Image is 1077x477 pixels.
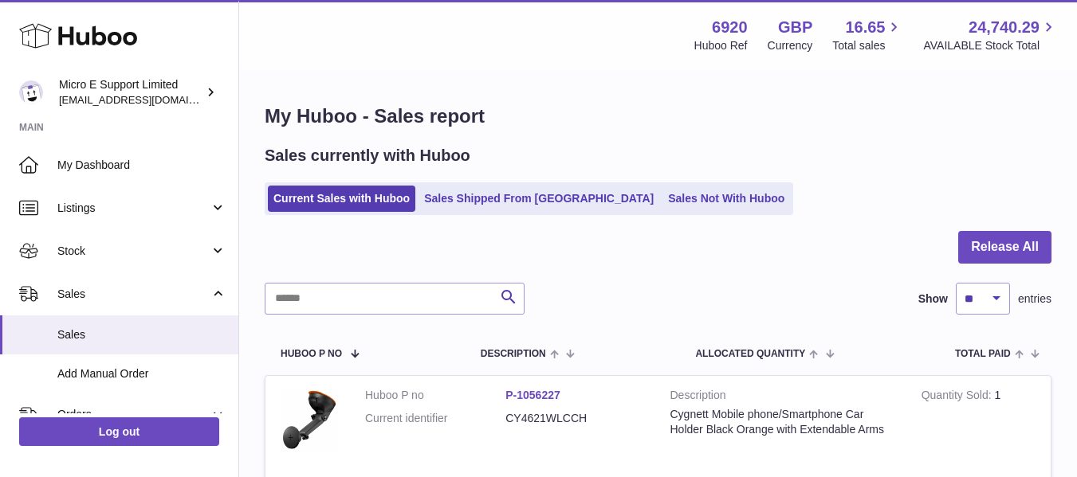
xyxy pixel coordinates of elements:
span: entries [1018,291,1051,307]
button: Release All [958,231,1051,264]
a: 24,740.29 AVAILABLE Stock Total [923,17,1058,53]
img: $_57.JPG [277,388,341,452]
strong: Description [670,388,898,407]
span: 16.65 [845,17,885,38]
span: [EMAIL_ADDRESS][DOMAIN_NAME] [59,93,234,106]
span: ALLOCATED Quantity [695,349,805,359]
a: 16.65 Total sales [832,17,903,53]
span: Add Manual Order [57,366,226,381]
div: Currency [768,38,813,53]
h1: My Huboo - Sales report [265,104,1051,129]
span: AVAILABLE Stock Total [923,38,1058,53]
span: Sales [57,287,210,302]
span: Huboo P no [281,349,342,359]
span: 24,740.29 [969,17,1040,38]
dt: Current identifier [365,411,505,426]
span: Orders [57,407,210,422]
a: Current Sales with Huboo [268,186,415,212]
dd: CY4621WLCCH [505,411,646,426]
a: Sales Shipped From [GEOGRAPHIC_DATA] [419,186,659,212]
strong: GBP [778,17,812,38]
strong: 6920 [712,17,748,38]
span: Description [481,349,546,359]
td: 1 [910,376,1051,467]
span: Sales [57,327,226,342]
a: Log out [19,417,219,446]
span: Stock [57,244,210,259]
img: contact@micropcsupport.com [19,80,43,104]
label: Show [918,291,948,307]
span: My Dashboard [57,158,226,173]
strong: Quantity Sold [922,389,995,405]
h2: Sales currently with Huboo [265,145,470,166]
span: Listings [57,201,210,216]
dt: Huboo P no [365,388,505,403]
div: Micro E Support Limited [59,77,202,108]
div: Cygnett Mobile phone/Smartphone Car Holder Black Orange with Extendable Arms [670,407,898,437]
span: Total sales [832,38,903,53]
div: Huboo Ref [694,38,748,53]
a: Sales Not With Huboo [662,186,790,212]
a: P-1056227 [505,389,560,401]
span: Total paid [955,349,1011,359]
